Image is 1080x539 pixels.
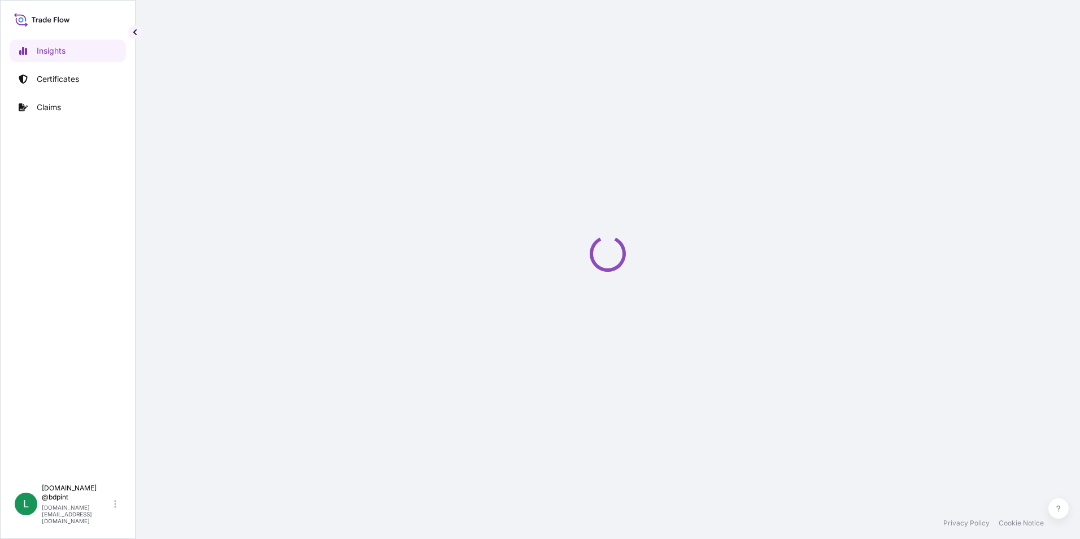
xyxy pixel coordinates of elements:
[10,40,126,62] a: Insights
[42,484,112,502] p: [DOMAIN_NAME] @bdpint
[10,96,126,119] a: Claims
[23,498,29,510] span: L
[999,519,1044,528] a: Cookie Notice
[37,73,79,85] p: Certificates
[42,504,112,524] p: [DOMAIN_NAME][EMAIL_ADDRESS][DOMAIN_NAME]
[37,102,61,113] p: Claims
[943,519,990,528] a: Privacy Policy
[10,68,126,90] a: Certificates
[37,45,66,56] p: Insights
